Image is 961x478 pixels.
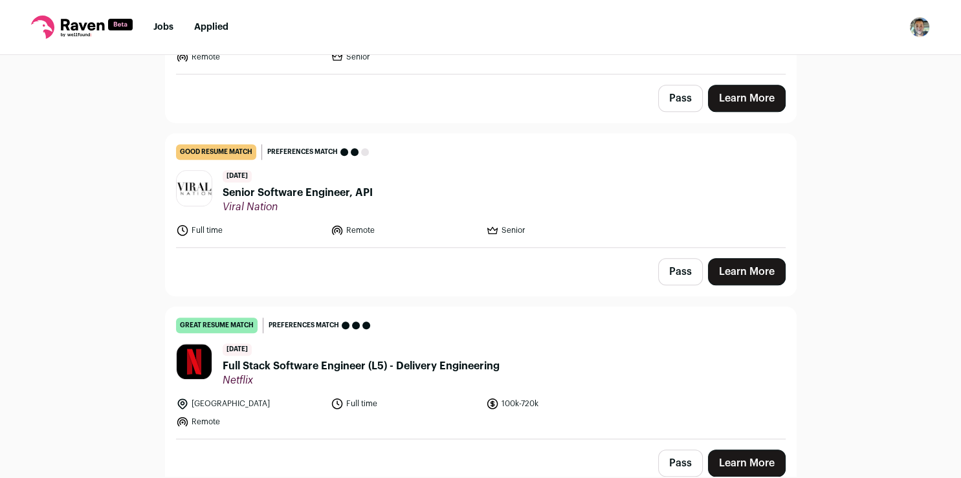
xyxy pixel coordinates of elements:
[194,23,228,32] a: Applied
[223,343,252,356] span: [DATE]
[166,134,796,247] a: good resume match Preferences match [DATE] Senior Software Engineer, API Viral Nation Full time R...
[176,50,324,63] li: Remote
[223,185,373,201] span: Senior Software Engineer, API
[176,415,324,428] li: Remote
[267,146,338,158] span: Preferences match
[658,258,703,285] button: Pass
[658,85,703,112] button: Pass
[708,450,786,477] a: Learn More
[153,23,173,32] a: Jobs
[331,397,478,410] li: Full time
[223,358,500,374] span: Full Stack Software Engineer (L5) - Delivery Engineering
[176,144,256,160] div: good resume match
[269,319,339,332] span: Preferences match
[331,224,478,237] li: Remote
[176,224,324,237] li: Full time
[331,50,478,63] li: Senior
[486,224,634,237] li: Senior
[223,374,500,387] span: Netflix
[658,450,703,477] button: Pass
[909,17,930,38] button: Open dropdown
[177,344,212,379] img: eb23c1dfc8dac86b495738472fc6fbfac73343433b5f01efeecd7ed332374756.jpg
[176,318,258,333] div: great resume match
[223,201,373,213] span: Viral Nation
[708,85,786,112] a: Learn More
[177,171,212,206] img: f8d81bd1a2600c3dcdfef1a1389f4891e043720dc85e570b07441030230561ce.jpg
[486,397,634,410] li: 100k-720k
[176,397,324,410] li: [GEOGRAPHIC_DATA]
[708,258,786,285] a: Learn More
[223,170,252,182] span: [DATE]
[909,17,930,38] img: 19917917-medium_jpg
[166,307,796,439] a: great resume match Preferences match [DATE] Full Stack Software Engineer (L5) - Delivery Engineer...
